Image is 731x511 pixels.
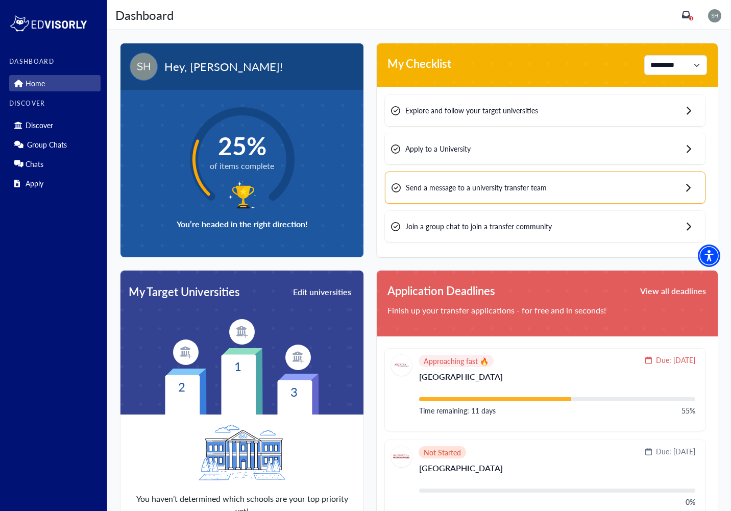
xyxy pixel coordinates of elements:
img: University of Indianapolis [391,446,412,467]
img: trophy-icon [227,179,257,210]
p: Apply [26,179,43,188]
span: Send a message to a university transfer team [406,182,547,193]
div: Apply [9,175,101,191]
p: Home [26,79,45,88]
span: Explore and follow your target universities [405,105,538,116]
text: 1 [234,357,241,375]
img: item-logo [173,339,199,365]
a: 1 [682,11,690,19]
p: [GEOGRAPHIC_DATA] [419,464,695,480]
div: Chats [9,156,101,172]
div: Group Chats [9,136,101,153]
span: Application Deadlines [387,282,495,299]
button: Edit universities [292,285,352,299]
img: Arcadia University [391,355,412,376]
img: logo [9,13,88,34]
span: Not Started [424,449,461,455]
span: Due: [DATE] [656,355,695,366]
label: DASHBOARD [9,58,101,65]
img: uni-logo [199,425,285,480]
span: Approaching fast 🔥 [424,358,489,364]
span: My Target Universities [129,283,240,300]
span: 25% [210,131,274,160]
p: Discover [26,121,53,130]
span: You’re headed in the right direction! [177,218,308,230]
p: Chats [26,160,43,168]
p: Finish up your transfer applications - for free and in seconds! [387,304,707,317]
img: item-logo [285,345,311,370]
div: 55% [681,405,695,416]
div: Home [9,75,101,91]
p: [GEOGRAPHIC_DATA] [419,373,695,389]
span: Due: [DATE] [656,446,695,457]
span: Join a group chat to join a transfer community [405,221,552,232]
span: of items complete [210,160,274,172]
p: Group Chats [27,140,67,149]
span: Hey, [PERSON_NAME]! [164,58,283,75]
div: 0% [686,497,695,507]
div: Accessibility Menu [698,245,720,267]
span: Apply to a University [405,143,471,154]
label: DISCOVER [9,100,101,107]
span: 1 [690,16,693,21]
div: Discover [9,117,101,133]
img: item-logo [229,319,255,345]
span: My Checklist [387,55,451,75]
text: 2 [178,378,185,395]
div: Time remaining: 11 days [419,405,496,416]
button: View all deadlines [639,282,707,299]
div: Dashboard [115,6,174,24]
text: 3 [290,383,298,400]
select: Single select [644,55,707,75]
